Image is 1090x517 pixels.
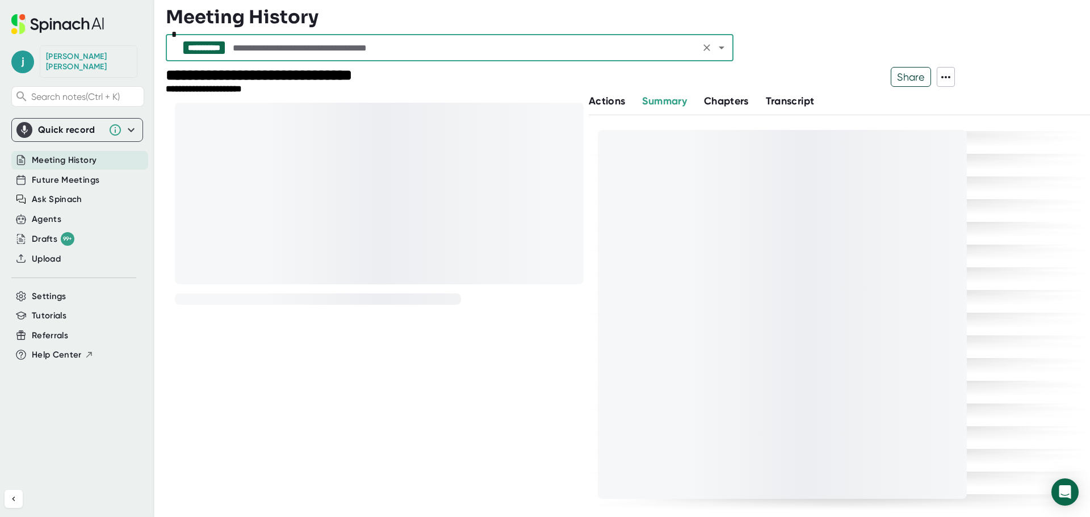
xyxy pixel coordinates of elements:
div: Jess Younts [46,52,131,72]
button: Help Center [32,348,94,362]
button: Share [891,67,931,87]
button: Tutorials [32,309,66,322]
span: Help Center [32,348,82,362]
button: Future Meetings [32,174,99,187]
button: Clear [699,40,715,56]
button: Upload [32,253,61,266]
div: Quick record [38,124,103,136]
button: Meeting History [32,154,97,167]
button: Collapse sidebar [5,490,23,508]
span: Search notes (Ctrl + K) [31,91,141,102]
button: Ask Spinach [32,193,82,206]
button: Referrals [32,329,68,342]
button: Summary [642,94,686,109]
div: Drafts [32,232,74,246]
span: Chapters [704,95,749,107]
button: Transcript [766,94,815,109]
span: Share [891,67,930,87]
div: 99+ [61,232,74,246]
span: Summary [642,95,686,107]
button: Agents [32,213,61,226]
button: Drafts 99+ [32,232,74,246]
button: Open [714,40,730,56]
span: Transcript [766,95,815,107]
h3: Meeting History [166,6,318,28]
div: Quick record [16,119,138,141]
button: Settings [32,290,66,303]
span: Actions [589,95,625,107]
button: Chapters [704,94,749,109]
button: Actions [589,94,625,109]
span: j [11,51,34,73]
div: Open Intercom Messenger [1051,478,1079,506]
